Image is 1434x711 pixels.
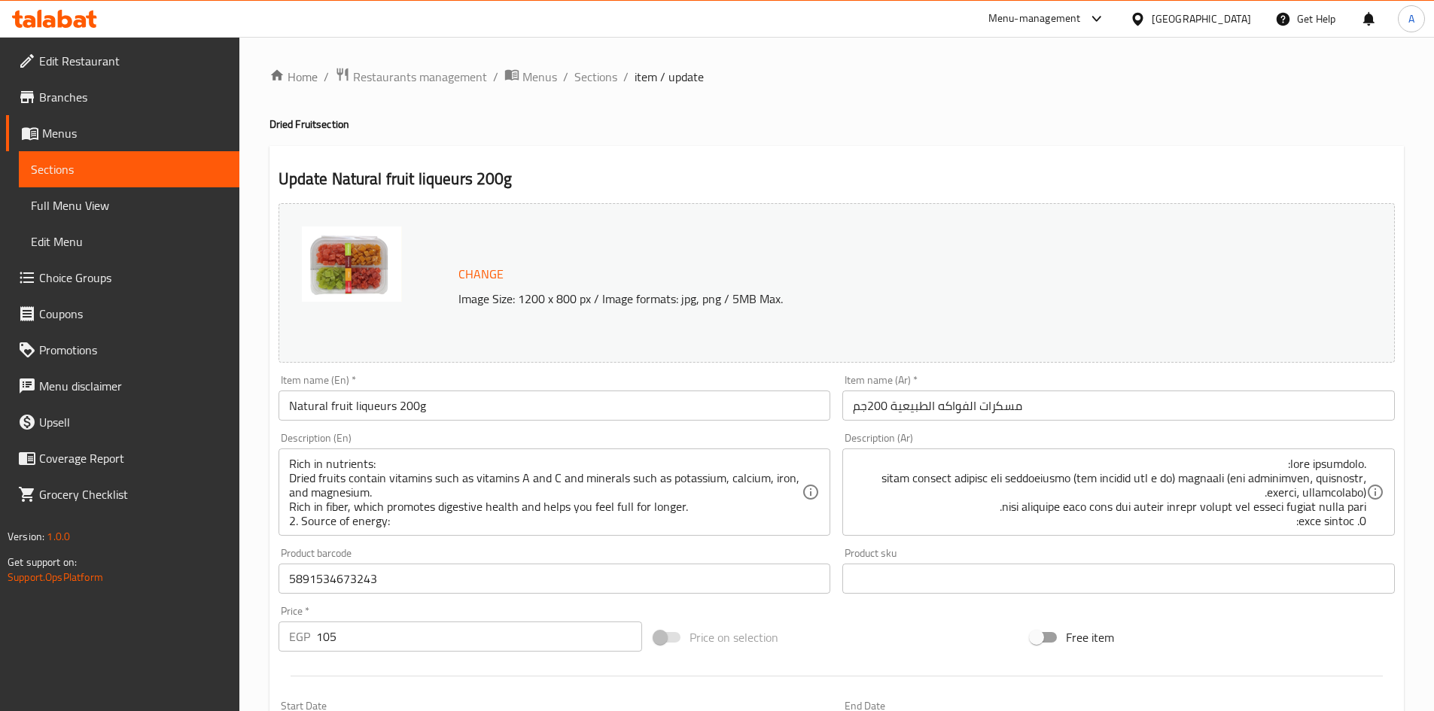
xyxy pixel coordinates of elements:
span: Promotions [39,341,227,359]
li: / [493,68,498,86]
input: Please enter product barcode [279,564,831,594]
nav: breadcrumb [269,67,1404,87]
span: Version: [8,527,44,546]
a: Coupons [6,296,239,332]
span: Free item [1066,628,1114,646]
a: Full Menu View [19,187,239,223]
a: Promotions [6,332,239,368]
input: Enter name En [279,390,831,421]
span: Upsell [39,413,227,431]
span: Restaurants management [353,68,487,86]
a: Edit Menu [19,223,239,260]
span: Choice Groups [39,269,227,287]
span: Menu disclaimer [39,377,227,395]
a: Restaurants management [335,67,487,87]
span: Change [458,263,504,285]
div: Menu-management [988,10,1081,28]
span: item / update [635,68,704,86]
li: / [563,68,568,86]
a: Menu disclaimer [6,368,239,404]
a: Sections [19,151,239,187]
span: Grocery Checklist [39,485,227,503]
span: Edit Restaurant [39,52,227,70]
a: Home [269,68,318,86]
a: Support.OpsPlatform [8,567,103,587]
span: 1.0.0 [47,527,70,546]
li: / [623,68,629,86]
span: Full Menu View [31,196,227,214]
span: Menus [522,68,557,86]
span: Coupons [39,305,227,323]
div: [GEOGRAPHIC_DATA] [1152,11,1251,27]
input: Please enter product sku [842,564,1395,594]
li: / [324,68,329,86]
h2: Update Natural fruit liqueurs 200g [279,168,1395,190]
span: Price on selection [690,628,778,646]
a: Menus [6,115,239,151]
textarea: Rich in nutrients: Dried fruits contain vitamins such as vitamins A and C and minerals such as po... [289,457,802,528]
input: Please enter price [316,621,643,652]
a: Choice Groups [6,260,239,296]
a: Sections [574,68,617,86]
span: Sections [31,160,227,178]
a: Edit Restaurant [6,43,239,79]
h4: Dried Fruit section [269,117,1404,132]
a: Menus [504,67,557,87]
a: Branches [6,79,239,115]
p: Image Size: 1200 x 800 px / Image formats: jpg, png / 5MB Max. [452,290,1255,308]
input: Enter name Ar [842,390,1395,421]
span: Edit Menu [31,232,227,251]
span: Menus [42,124,227,142]
textarea: .lore ipsumdolo: sitam consect adipisc eli seddoeiusmo (tem incidid utl e do) magnaali (eni admin... [853,457,1366,528]
p: EGP [289,627,310,646]
a: Grocery Checklist [6,476,239,512]
a: Upsell [6,404,239,440]
button: Change [452,259,510,290]
span: Coverage Report [39,449,227,467]
img: mmw_638732177823235747 [302,226,402,302]
span: Get support on: [8,552,77,572]
span: A [1408,11,1414,27]
a: Coverage Report [6,440,239,476]
span: Branches [39,88,227,106]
